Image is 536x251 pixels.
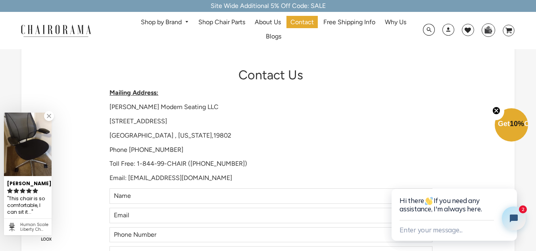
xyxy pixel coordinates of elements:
[129,16,418,45] nav: DesktopNavigation
[498,120,534,128] span: Get Off
[26,188,32,194] svg: rating icon full
[7,177,48,187] div: [PERSON_NAME]
[262,31,285,43] a: Blogs
[110,174,432,182] p: Email: [EMAIL_ADDRESS][DOMAIN_NAME]
[110,160,432,168] p: Toll Free: 1-844-99-CHAIR ([PHONE_NUMBER])
[286,16,318,28] a: Contact
[110,103,432,111] p: [PERSON_NAME] Modern Seating LLC
[110,227,432,243] input: Phone Number
[20,222,48,232] div: Human Scale Liberty Chair (Renewed) - Black
[137,16,193,29] a: Shop by Brand
[110,67,432,82] h1: Contact Us
[20,188,25,194] svg: rating icon full
[385,18,406,27] span: Why Us
[510,120,524,128] span: 10%
[495,109,528,142] div: Get10%OffClose teaser
[110,146,432,154] p: Phone [PHONE_NUMBER]
[381,16,410,28] a: Why Us
[13,188,19,194] svg: rating icon full
[110,117,432,126] p: [STREET_ADDRESS]
[16,23,96,37] img: chairorama
[33,188,38,194] svg: rating icon full
[198,18,245,27] span: Shop Chair Parts
[319,16,379,28] a: Free Shipping Info
[266,33,281,41] span: Blogs
[110,208,432,223] input: Email
[255,18,281,27] span: About Us
[7,195,48,217] div: This chair is so comfortable, I can sit it in for hours without hurting....
[110,188,432,204] input: Name
[290,18,314,27] span: Contact
[384,163,536,251] iframe: Tidio Chat
[251,16,285,28] a: About Us
[488,102,504,120] button: Close teaser
[194,16,249,28] a: Shop Chair Parts
[482,24,494,36] img: WhatsApp_Image_2024-07-12_at_16.23.01.webp
[110,89,158,96] strong: Mailing Address:
[323,18,375,27] span: Free Shipping Info
[110,132,432,140] p: [GEOGRAPHIC_DATA] , [US_STATE],19802
[7,188,13,194] svg: rating icon full
[4,113,52,176] img: Marianne R. review of Human Scale Liberty Chair (Renewed) - Black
